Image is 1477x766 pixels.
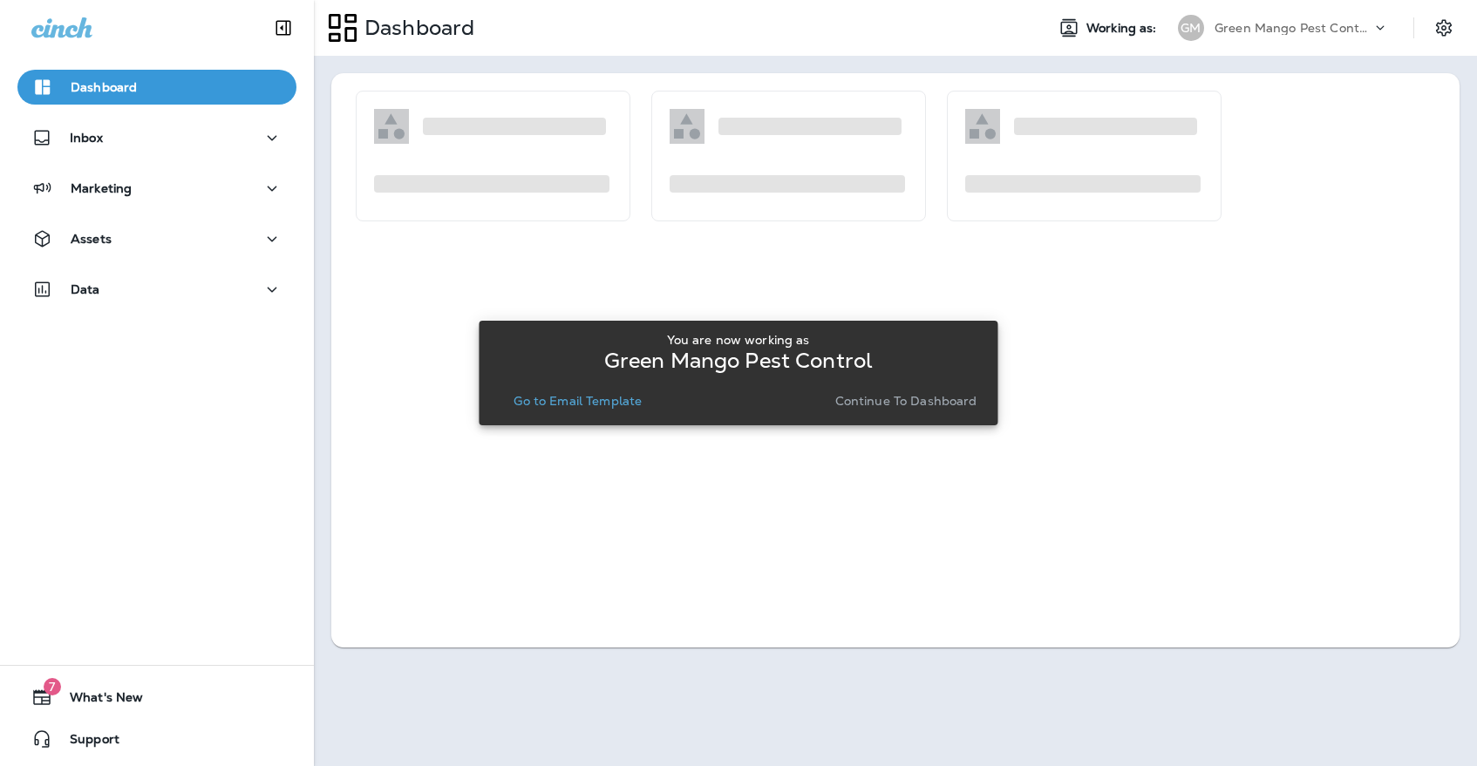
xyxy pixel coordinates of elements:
[1178,15,1204,41] div: GM
[1215,21,1371,35] p: Green Mango Pest Control
[71,282,100,296] p: Data
[507,389,649,413] button: Go to Email Template
[71,181,132,195] p: Marketing
[1428,12,1460,44] button: Settings
[259,10,308,45] button: Collapse Sidebar
[17,120,296,155] button: Inbox
[70,131,103,145] p: Inbox
[17,272,296,307] button: Data
[71,80,137,94] p: Dashboard
[17,221,296,256] button: Assets
[44,678,61,695] span: 7
[1086,21,1160,36] span: Working as:
[52,732,119,753] span: Support
[17,171,296,206] button: Marketing
[357,15,474,41] p: Dashboard
[17,70,296,105] button: Dashboard
[828,389,984,413] button: Continue to Dashboard
[835,394,977,408] p: Continue to Dashboard
[71,232,112,246] p: Assets
[667,333,809,347] p: You are now working as
[52,690,143,711] span: What's New
[514,394,642,408] p: Go to Email Template
[604,354,873,368] p: Green Mango Pest Control
[17,722,296,756] button: Support
[17,680,296,715] button: 7What's New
